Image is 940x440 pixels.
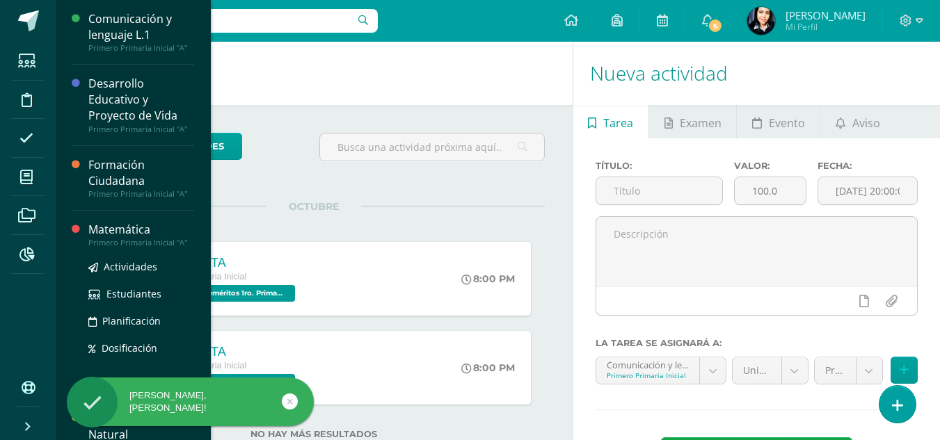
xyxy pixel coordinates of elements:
div: Matemática [88,222,194,238]
a: Comunicación y lenguaje L.1 'A'Primero Primaria Inicial [596,357,726,384]
a: MatemáticaPrimero Primaria Inicial "A" [88,222,194,247]
label: Valor: [734,161,806,171]
a: Comunicación y lenguaje L.1Primero Primaria Inicial "A" [88,11,194,53]
span: Estudiantes [106,287,161,300]
a: Dosificación [88,340,194,356]
span: Aviso [852,106,880,140]
a: Prueba de Logro (40.0%) [815,357,882,384]
h1: Nueva actividad [590,42,923,105]
span: Unidad 4 [743,357,771,384]
a: Tarea [573,105,648,138]
div: Primero Primaria Inicial "A" [88,43,194,53]
span: 6 [708,18,723,33]
div: Primero Primaria Inicial "A" [88,124,194,134]
h1: Actividades [72,42,556,105]
a: Formación CiudadanaPrimero Primaria Inicial "A" [88,157,194,199]
a: Unidad 4 [733,357,808,384]
span: Méritos y Deméritos 1ro. Primaria ¨A¨ 'A' [156,285,295,302]
a: Evento [737,105,820,138]
div: CONDUCTA [156,256,298,270]
input: Título [596,177,723,204]
a: Planificación [88,313,194,329]
div: Comunicación y lenguaje L.1 'A' [607,357,689,370]
span: Evento [769,106,805,140]
div: Desarrollo Educativo y Proyecto de Vida [88,76,194,124]
input: Puntos máximos [735,177,806,204]
input: Busca un usuario... [65,9,378,33]
input: Busca una actividad próxima aquí... [320,133,543,161]
a: Estudiantes [88,286,194,302]
div: Primero Primaria Inicial "A" [88,238,194,247]
label: Fecha: [818,161,918,171]
span: Méritos y Deméritos 1ro. Primaria ¨B¨ 'B' [156,374,295,391]
span: Tarea [603,106,633,140]
span: OCTUBRE [266,200,361,213]
img: 40a78f1f58f45e25bd73882cb4db0d92.png [747,7,775,35]
a: Aviso [820,105,895,138]
span: Actividades [104,260,157,273]
div: Primero Primaria Inicial [607,370,689,380]
a: Examen [649,105,736,138]
span: Prueba de Logro (40.0%) [825,357,845,384]
span: Mi Perfil [786,21,866,33]
div: 8:00 PM [461,361,515,374]
span: [PERSON_NAME] [786,8,866,22]
label: Título: [596,161,724,171]
label: La tarea se asignará a: [596,338,918,348]
span: Planificación [102,314,161,327]
a: Actividades [88,259,194,275]
div: Comunicación y lenguaje L.1 [88,11,194,43]
div: 8:00 PM [461,272,515,285]
span: Dosificación [102,341,157,355]
div: Primero Primaria Inicial "A" [88,189,194,199]
label: No hay más resultados [83,429,545,439]
a: Desarrollo Educativo y Proyecto de VidaPrimero Primaria Inicial "A" [88,76,194,133]
div: [PERSON_NAME], [PERSON_NAME]! [67,389,314,414]
div: Formación Ciudadana [88,157,194,189]
span: Examen [680,106,722,140]
input: Fecha de entrega [818,177,917,204]
div: CONDUCTA [156,345,298,359]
